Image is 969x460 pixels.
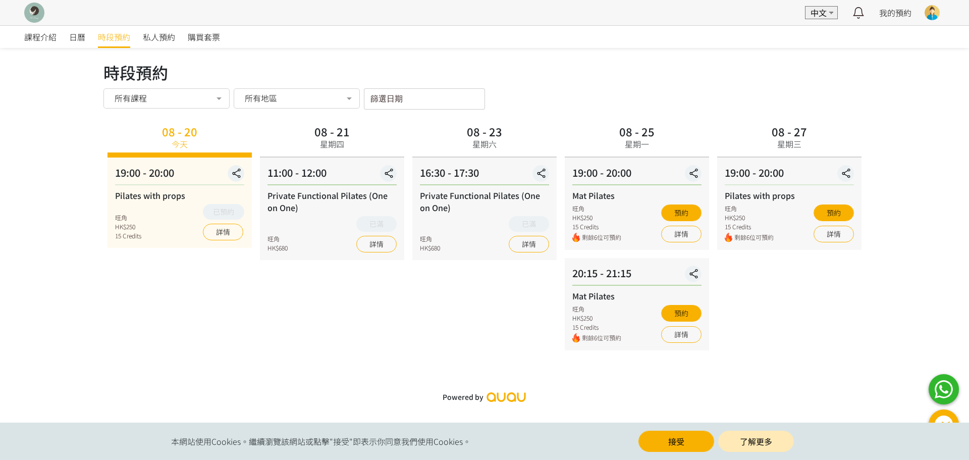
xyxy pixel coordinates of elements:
[725,213,774,222] div: HK$250
[420,234,440,243] div: 旺角
[661,205,702,221] button: 預約
[171,435,471,447] span: 本網站使用Cookies。繼續瀏覽該網站或點擊"接受"即表示你同意我們使用Cookies。
[572,204,621,213] div: 旺角
[24,3,44,23] img: XCiuqSzNOMkVjoLvqyfWlGi3krYmRzy3FY06BdcB.png
[772,126,807,137] div: 08 - 27
[24,26,57,48] a: 課程介紹
[420,165,549,185] div: 16:30 - 17:30
[188,31,220,43] span: 購買套票
[115,189,244,201] div: Pilates with props
[572,233,580,242] img: fire.png
[572,165,702,185] div: 19:00 - 20:00
[661,326,702,343] a: 詳情
[582,233,621,242] span: 剩餘6位可預約
[572,304,621,314] div: 旺角
[725,222,774,231] div: 15 Credits
[814,205,854,221] button: 預約
[143,31,175,43] span: 私人預約
[661,305,702,322] button: 預約
[661,226,702,242] a: 詳情
[314,126,350,137] div: 08 - 21
[814,226,854,242] a: 詳情
[143,26,175,48] a: 私人預約
[467,126,502,137] div: 08 - 23
[115,213,141,222] div: 旺角
[356,236,397,252] a: 詳情
[162,126,197,137] div: 08 - 20
[572,333,580,343] img: fire.png
[115,231,141,240] div: 15 Credits
[172,138,188,150] div: 今天
[725,233,732,242] img: fire.png
[69,26,85,48] a: 日曆
[725,189,854,201] div: Pilates with props
[572,314,621,323] div: HK$250
[267,189,397,214] div: Private Functional Pilates (One on One)
[420,189,549,214] div: Private Functional Pilates (One on One)
[24,31,57,43] span: 課程介紹
[203,204,244,220] button: 已預約
[98,26,130,48] a: 時段預約
[472,138,497,150] div: 星期六
[734,233,774,242] span: 剩餘6位可預約
[115,165,244,185] div: 19:00 - 20:00
[718,431,794,452] a: 了解更多
[69,31,85,43] span: 日曆
[572,266,702,286] div: 20:15 - 21:15
[509,216,549,232] button: 已滿
[115,222,141,231] div: HK$250
[267,165,397,185] div: 11:00 - 12:00
[267,243,288,252] div: HK$680
[879,7,911,19] a: 我的預約
[572,290,702,302] div: Mat Pilates
[320,138,344,150] div: 星期四
[572,189,702,201] div: Mat Pilates
[267,234,288,243] div: 旺角
[572,222,621,231] div: 15 Credits
[188,26,220,48] a: 購買套票
[638,431,714,452] button: 接受
[777,138,801,150] div: 星期三
[203,224,243,240] a: 詳情
[625,138,649,150] div: 星期一
[356,216,397,232] button: 已滿
[572,323,621,332] div: 15 Credits
[115,93,147,103] span: 所有課程
[245,93,277,103] span: 所有地區
[103,60,866,84] div: 時段預約
[572,213,621,222] div: HK$250
[420,243,440,252] div: HK$680
[619,126,655,137] div: 08 - 25
[98,31,130,43] span: 時段預約
[582,333,621,343] span: 剩餘6位可預約
[725,165,854,185] div: 19:00 - 20:00
[364,88,485,110] input: 篩選日期
[509,236,549,252] a: 詳情
[725,204,774,213] div: 旺角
